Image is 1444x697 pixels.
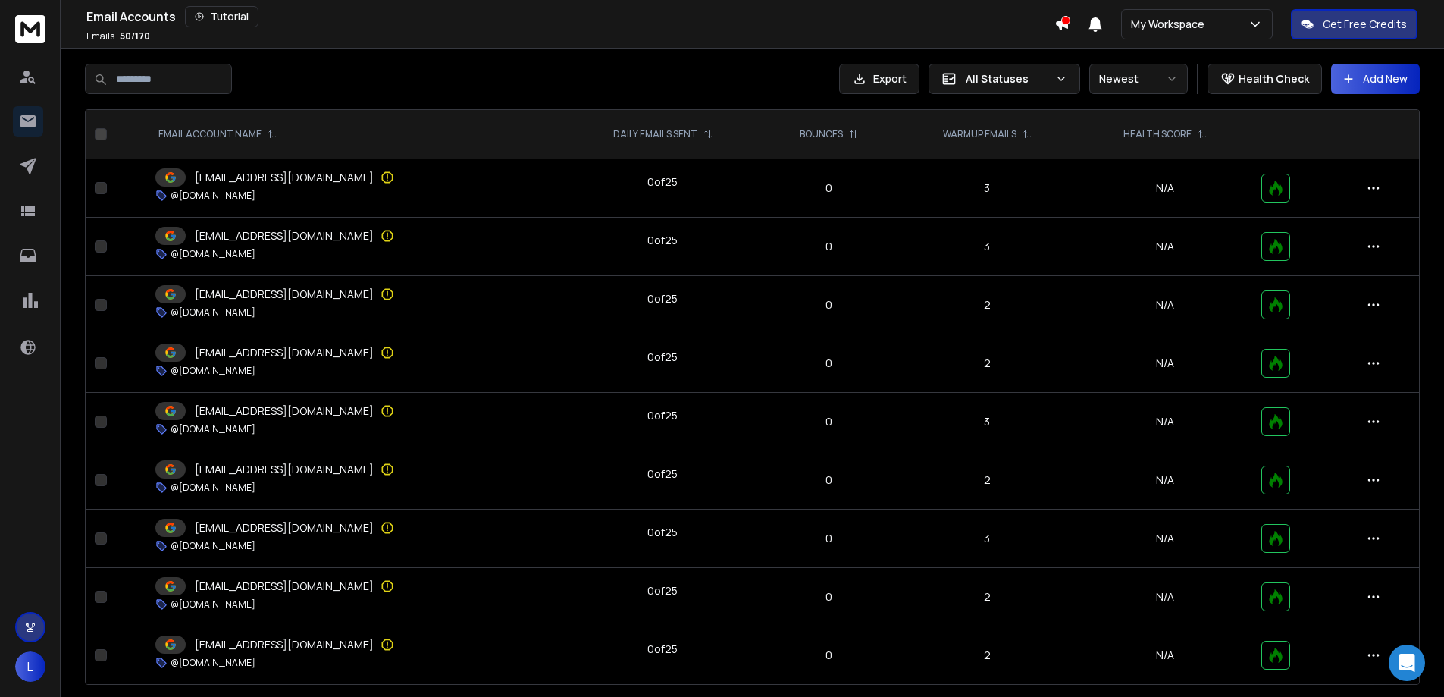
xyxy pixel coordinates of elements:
[896,218,1079,276] td: 3
[171,306,255,319] p: @[DOMAIN_NAME]
[195,637,374,652] p: [EMAIL_ADDRESS][DOMAIN_NAME]
[158,128,277,140] div: EMAIL ACCOUNT NAME
[647,408,678,423] div: 0 of 25
[896,393,1079,451] td: 3
[195,520,374,535] p: [EMAIL_ADDRESS][DOMAIN_NAME]
[1088,589,1243,604] p: N/A
[1239,71,1309,86] p: Health Check
[195,579,374,594] p: [EMAIL_ADDRESS][DOMAIN_NAME]
[171,657,255,669] p: @[DOMAIN_NAME]
[171,540,255,552] p: @[DOMAIN_NAME]
[772,473,887,488] p: 0
[1208,64,1322,94] button: Health Check
[1088,414,1243,429] p: N/A
[647,525,678,540] div: 0 of 25
[171,423,255,435] p: @[DOMAIN_NAME]
[1291,9,1417,39] button: Get Free Credits
[1088,297,1243,312] p: N/A
[171,190,255,202] p: @[DOMAIN_NAME]
[195,403,374,419] p: [EMAIL_ADDRESS][DOMAIN_NAME]
[1088,473,1243,488] p: N/A
[647,583,678,598] div: 0 of 25
[195,228,374,243] p: [EMAIL_ADDRESS][DOMAIN_NAME]
[171,248,255,260] p: @[DOMAIN_NAME]
[1131,17,1211,32] p: My Workspace
[171,598,255,611] p: @[DOMAIN_NAME]
[120,30,150,42] span: 50 / 170
[1089,64,1188,94] button: Newest
[896,276,1079,334] td: 2
[896,568,1079,626] td: 2
[195,287,374,302] p: [EMAIL_ADDRESS][DOMAIN_NAME]
[839,64,919,94] button: Export
[1389,645,1425,681] div: Open Intercom Messenger
[171,365,255,377] p: @[DOMAIN_NAME]
[1088,181,1243,196] p: N/A
[647,233,678,248] div: 0 of 25
[772,531,887,546] p: 0
[86,6,1054,27] div: Email Accounts
[647,291,678,306] div: 0 of 25
[647,174,678,190] div: 0 of 25
[772,589,887,604] p: 0
[772,181,887,196] p: 0
[896,510,1079,568] td: 3
[896,159,1079,218] td: 3
[1088,239,1243,254] p: N/A
[772,648,887,663] p: 0
[195,170,374,185] p: [EMAIL_ADDRESS][DOMAIN_NAME]
[772,356,887,371] p: 0
[86,30,150,42] p: Emails :
[1088,356,1243,371] p: N/A
[171,482,255,494] p: @[DOMAIN_NAME]
[647,642,678,657] div: 0 of 25
[966,71,1049,86] p: All Statuses
[896,451,1079,510] td: 2
[1088,648,1243,663] p: N/A
[1088,531,1243,546] p: N/A
[772,297,887,312] p: 0
[613,128,697,140] p: DAILY EMAILS SENT
[647,350,678,365] div: 0 of 25
[1323,17,1407,32] p: Get Free Credits
[896,626,1079,685] td: 2
[647,466,678,482] div: 0 of 25
[896,334,1079,393] td: 2
[1123,128,1192,140] p: HEALTH SCORE
[800,128,843,140] p: BOUNCES
[195,462,374,477] p: [EMAIL_ADDRESS][DOMAIN_NAME]
[772,414,887,429] p: 0
[15,651,45,682] button: L
[1331,64,1420,94] button: Add New
[772,239,887,254] p: 0
[943,128,1016,140] p: WARMUP EMAILS
[195,345,374,360] p: [EMAIL_ADDRESS][DOMAIN_NAME]
[185,6,258,27] button: Tutorial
